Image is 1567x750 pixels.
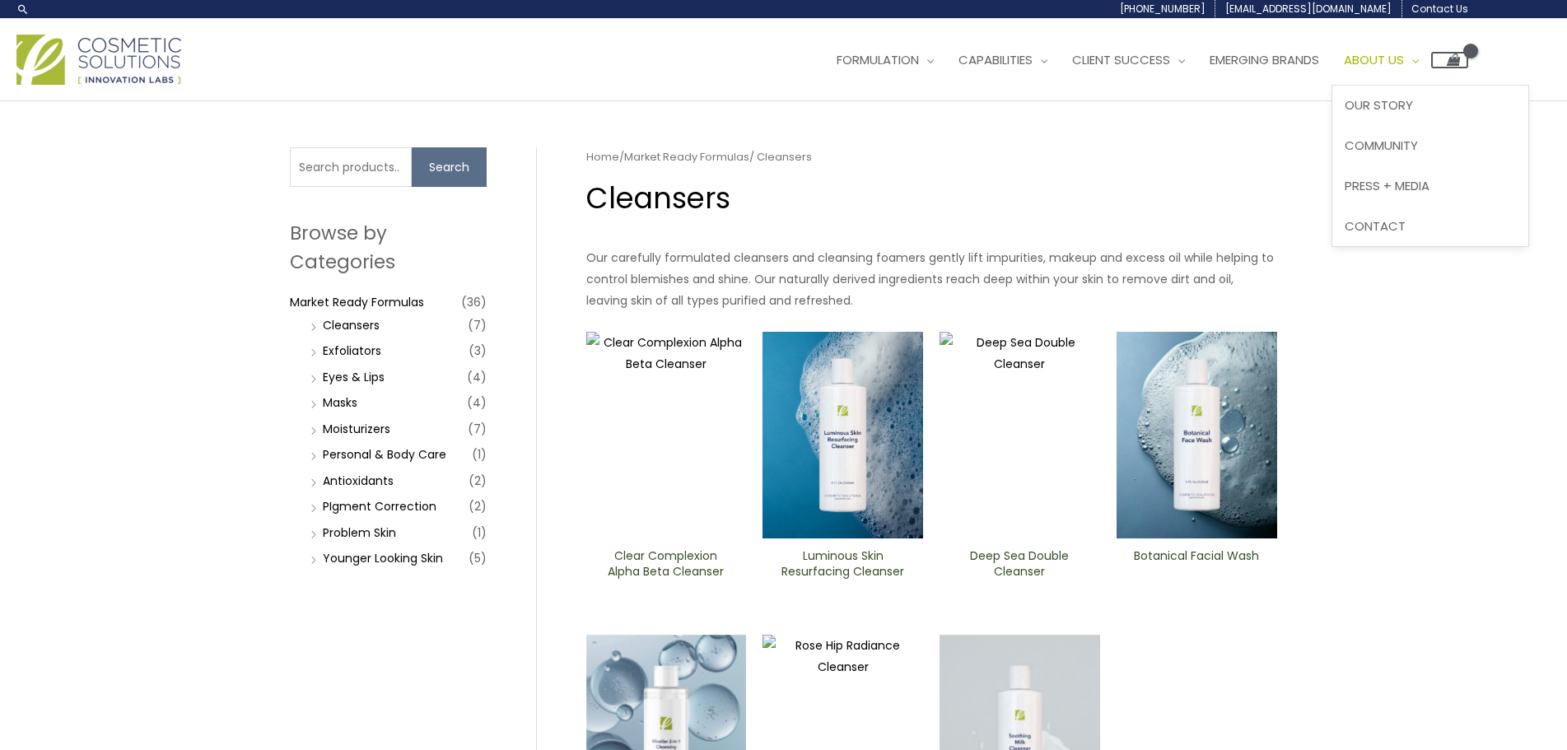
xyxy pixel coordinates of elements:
[468,417,487,440] span: (7)
[958,51,1033,68] span: Capabilities
[812,35,1468,85] nav: Site Navigation
[777,548,909,585] a: Luminous Skin Resurfacing ​Cleanser
[1120,2,1206,16] span: [PHONE_NUMBER]
[1332,86,1528,126] a: Our Story
[467,366,487,389] span: (4)
[1131,548,1263,585] a: Botanical Facial Wash
[940,332,1100,539] img: Deep Sea Double Cleanser
[323,369,385,385] a: Eyes & Lips
[946,35,1060,85] a: Capabilities
[599,548,732,580] h2: Clear Complexion Alpha Beta ​Cleanser
[1332,206,1528,246] a: Contact
[1345,96,1413,114] span: Our Story
[777,548,909,580] h2: Luminous Skin Resurfacing ​Cleanser
[323,498,436,515] a: PIgment Correction
[586,332,747,539] img: Clear Complexion Alpha Beta ​Cleanser
[837,51,919,68] span: Formulation
[323,317,380,333] a: Cleansers
[1331,35,1431,85] a: About Us
[323,421,390,437] a: Moisturizers
[469,469,487,492] span: (2)
[824,35,946,85] a: Formulation
[1072,51,1170,68] span: Client Success
[1210,51,1319,68] span: Emerging Brands
[1431,52,1468,68] a: View Shopping Cart, empty
[412,147,487,187] button: Search
[954,548,1086,580] h2: Deep Sea Double Cleanser
[763,332,923,539] img: Luminous Skin Resurfacing ​Cleanser
[472,521,487,544] span: (1)
[469,547,487,570] span: (5)
[1060,35,1197,85] a: Client Success
[472,443,487,466] span: (1)
[1117,332,1277,539] img: Botanical Facial Wash
[469,495,487,518] span: (2)
[290,219,487,275] h2: Browse by Categories
[468,314,487,337] span: (7)
[16,2,30,16] a: Search icon link
[1332,165,1528,206] a: Press + Media
[323,473,394,489] a: Antioxidants
[461,291,487,314] span: (36)
[290,294,424,310] a: Market Ready Formulas
[1332,126,1528,166] a: Community
[323,550,443,566] a: Younger Looking Skin
[16,35,181,85] img: Cosmetic Solutions Logo
[1345,217,1406,235] span: Contact
[1345,137,1418,154] span: Community
[323,524,396,541] a: Problem Skin
[624,149,749,165] a: Market Ready Formulas
[1345,177,1429,194] span: Press + Media
[323,342,381,359] a: Exfoliators
[1197,35,1331,85] a: Emerging Brands
[1225,2,1392,16] span: [EMAIL_ADDRESS][DOMAIN_NAME]
[323,446,446,463] a: Personal & Body Care
[1344,51,1404,68] span: About Us
[586,247,1277,311] p: Our carefully formulated cleansers and cleansing foamers gently lift impurities, makeup and exces...
[1411,2,1468,16] span: Contact Us
[467,391,487,414] span: (4)
[586,149,619,165] a: Home
[1131,548,1263,580] h2: Botanical Facial Wash
[954,548,1086,585] a: Deep Sea Double Cleanser
[469,339,487,362] span: (3)
[586,178,1277,218] h1: Cleansers
[599,548,732,585] a: Clear Complexion Alpha Beta ​Cleanser
[323,394,357,411] a: Masks
[586,147,1277,167] nav: Breadcrumb
[290,147,412,187] input: Search products…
